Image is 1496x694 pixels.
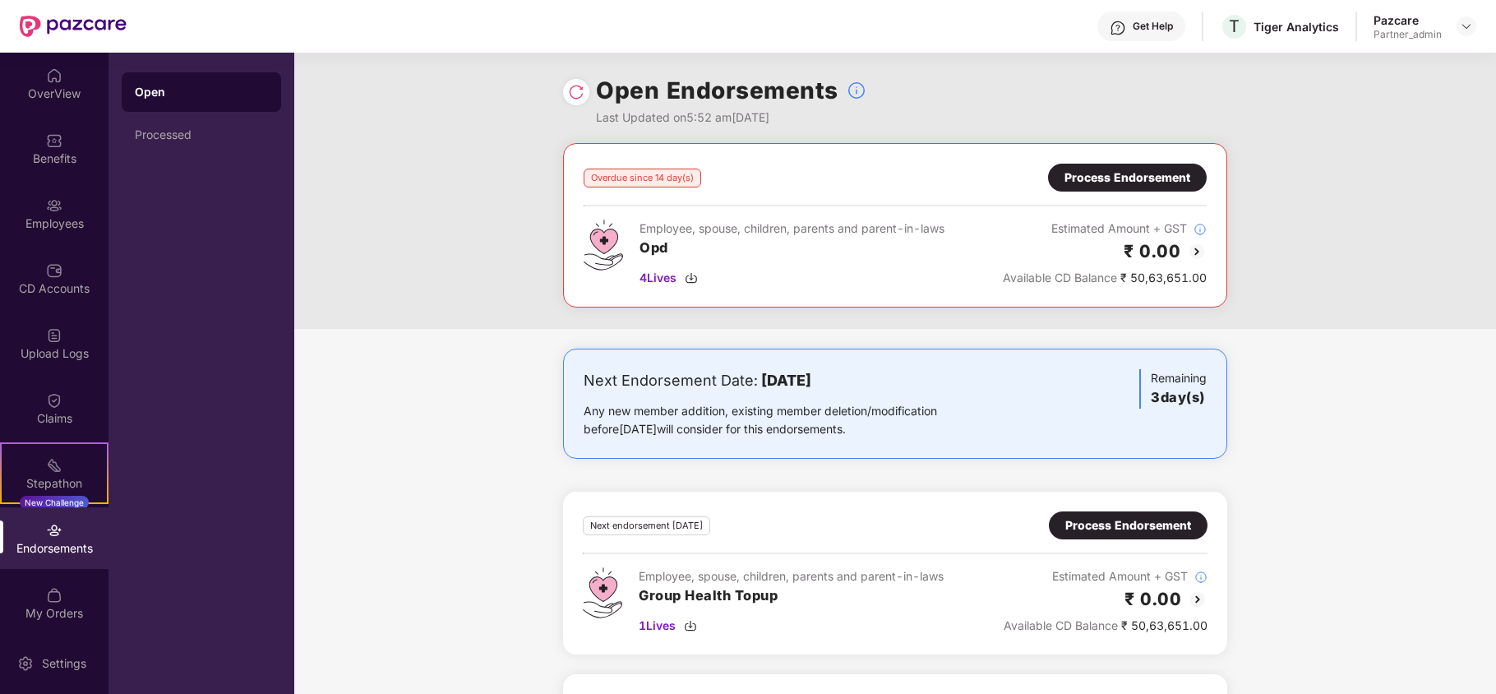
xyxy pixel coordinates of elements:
[761,372,811,389] b: [DATE]
[1374,12,1442,28] div: Pazcare
[1064,169,1190,187] div: Process Endorsement
[639,220,944,238] div: Employee, spouse, children, parents and parent-in-laws
[37,655,91,672] div: Settings
[1004,617,1207,635] div: ₹ 50,63,651.00
[1004,567,1207,585] div: Estimated Amount + GST
[1460,20,1473,33] img: svg+xml;base64,PHN2ZyBpZD0iRHJvcGRvd24tMzJ4MzIiIHhtbG5zPSJodHRwOi8vd3d3LnczLm9yZy8yMDAwL3N2ZyIgd2...
[568,84,584,100] img: svg+xml;base64,PHN2ZyBpZD0iUmVsb2FkLTMyeDMyIiB4bWxucz0iaHR0cDovL3d3dy53My5vcmcvMjAwMC9zdmciIHdpZH...
[1139,369,1207,409] div: Remaining
[1194,223,1207,236] img: svg+xml;base64,PHN2ZyBpZD0iSW5mb18tXzMyeDMyIiBkYXRhLW5hbWU9IkluZm8gLSAzMngzMiIgeG1sbnM9Imh0dHA6Ly...
[135,128,268,141] div: Processed
[584,369,989,392] div: Next Endorsement Date:
[1151,387,1207,409] h3: 3 day(s)
[1124,585,1181,613] h2: ₹ 0.00
[584,169,701,187] div: Overdue since 14 day(s)
[639,617,676,635] span: 1 Lives
[639,585,944,607] h3: Group Health Topup
[583,567,622,618] img: svg+xml;base64,PHN2ZyB4bWxucz0iaHR0cDovL3d3dy53My5vcmcvMjAwMC9zdmciIHdpZHRoPSI0Ny43MTQiIGhlaWdodD...
[1110,20,1126,36] img: svg+xml;base64,PHN2ZyBpZD0iSGVscC0zMngzMiIgeG1sbnM9Imh0dHA6Ly93d3cudzMub3JnLzIwMDAvc3ZnIiB3aWR0aD...
[46,392,62,409] img: svg+xml;base64,PHN2ZyBpZD0iQ2xhaW0iIHhtbG5zPSJodHRwOi8vd3d3LnczLm9yZy8yMDAwL3N2ZyIgd2lkdGg9IjIwIi...
[1003,220,1207,238] div: Estimated Amount + GST
[2,475,107,492] div: Stepathon
[1194,571,1207,584] img: svg+xml;base64,PHN2ZyBpZD0iSW5mb18tXzMyeDMyIiBkYXRhLW5hbWU9IkluZm8gLSAzMngzMiIgeG1sbnM9Imh0dHA6Ly...
[46,262,62,279] img: svg+xml;base64,PHN2ZyBpZD0iQ0RfQWNjb3VudHMiIGRhdGEtbmFtZT0iQ0QgQWNjb3VudHMiIHhtbG5zPSJodHRwOi8vd3...
[1124,238,1180,265] h2: ₹ 0.00
[1004,618,1118,632] span: Available CD Balance
[46,522,62,539] img: svg+xml;base64,PHN2ZyBpZD0iRW5kb3JzZW1lbnRzIiB4bWxucz0iaHR0cDovL3d3dy53My5vcmcvMjAwMC9zdmciIHdpZH...
[596,72,838,109] h1: Open Endorsements
[584,220,623,271] img: svg+xml;base64,PHN2ZyB4bWxucz0iaHR0cDovL3d3dy53My5vcmcvMjAwMC9zdmciIHdpZHRoPSI0Ny43MTQiIGhlaWdodD...
[46,587,62,604] img: svg+xml;base64,PHN2ZyBpZD0iTXlfT3JkZXJzIiBkYXRhLW5hbWU9Ik15IE9yZGVycyIgeG1sbnM9Imh0dHA6Ly93d3cudz...
[46,67,62,84] img: svg+xml;base64,PHN2ZyBpZD0iSG9tZSIgeG1sbnM9Imh0dHA6Ly93d3cudzMub3JnLzIwMDAvc3ZnIiB3aWR0aD0iMjAiIG...
[1229,16,1240,36] span: T
[46,457,62,474] img: svg+xml;base64,PHN2ZyB4bWxucz0iaHR0cDovL3d3dy53My5vcmcvMjAwMC9zdmciIHdpZHRoPSIyMSIgaGVpZ2h0PSIyMC...
[685,271,698,285] img: svg+xml;base64,PHN2ZyBpZD0iRG93bmxvYWQtMzJ4MzIiIHhtbG5zPSJodHRwOi8vd3d3LnczLm9yZy8yMDAwL3N2ZyIgd2...
[1187,242,1207,261] img: svg+xml;base64,PHN2ZyBpZD0iQmFjay0yMHgyMCIgeG1sbnM9Imh0dHA6Ly93d3cudzMub3JnLzIwMDAvc3ZnIiB3aWR0aD...
[20,16,127,37] img: New Pazcare Logo
[1374,28,1442,41] div: Partner_admin
[135,84,268,100] div: Open
[17,655,34,672] img: svg+xml;base64,PHN2ZyBpZD0iU2V0dGluZy0yMHgyMCIgeG1sbnM9Imh0dHA6Ly93d3cudzMub3JnLzIwMDAvc3ZnIiB3aW...
[596,109,866,127] div: Last Updated on 5:52 am[DATE]
[639,269,676,287] span: 4 Lives
[1003,269,1207,287] div: ₹ 50,63,651.00
[1254,19,1339,35] div: Tiger Analytics
[639,567,944,585] div: Employee, spouse, children, parents and parent-in-laws
[684,619,697,632] img: svg+xml;base64,PHN2ZyBpZD0iRG93bmxvYWQtMzJ4MzIiIHhtbG5zPSJodHRwOi8vd3d3LnczLm9yZy8yMDAwL3N2ZyIgd2...
[46,327,62,344] img: svg+xml;base64,PHN2ZyBpZD0iVXBsb2FkX0xvZ3MiIGRhdGEtbmFtZT0iVXBsb2FkIExvZ3MiIHhtbG5zPSJodHRwOi8vd3...
[1133,20,1173,33] div: Get Help
[639,238,944,259] h3: Opd
[1188,590,1207,609] img: svg+xml;base64,PHN2ZyBpZD0iQmFjay0yMHgyMCIgeG1sbnM9Imh0dHA6Ly93d3cudzMub3JnLzIwMDAvc3ZnIiB3aWR0aD...
[46,197,62,214] img: svg+xml;base64,PHN2ZyBpZD0iRW1wbG95ZWVzIiB4bWxucz0iaHR0cDovL3d3dy53My5vcmcvMjAwMC9zdmciIHdpZHRoPS...
[583,516,710,535] div: Next endorsement [DATE]
[1003,271,1117,285] span: Available CD Balance
[847,81,866,100] img: svg+xml;base64,PHN2ZyBpZD0iSW5mb18tXzMyeDMyIiBkYXRhLW5hbWU9IkluZm8gLSAzMngzMiIgeG1sbnM9Imh0dHA6Ly...
[1065,516,1191,534] div: Process Endorsement
[584,402,989,438] div: Any new member addition, existing member deletion/modification before [DATE] will consider for th...
[20,496,89,509] div: New Challenge
[46,132,62,149] img: svg+xml;base64,PHN2ZyBpZD0iQmVuZWZpdHMiIHhtbG5zPSJodHRwOi8vd3d3LnczLm9yZy8yMDAwL3N2ZyIgd2lkdGg9Ij...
